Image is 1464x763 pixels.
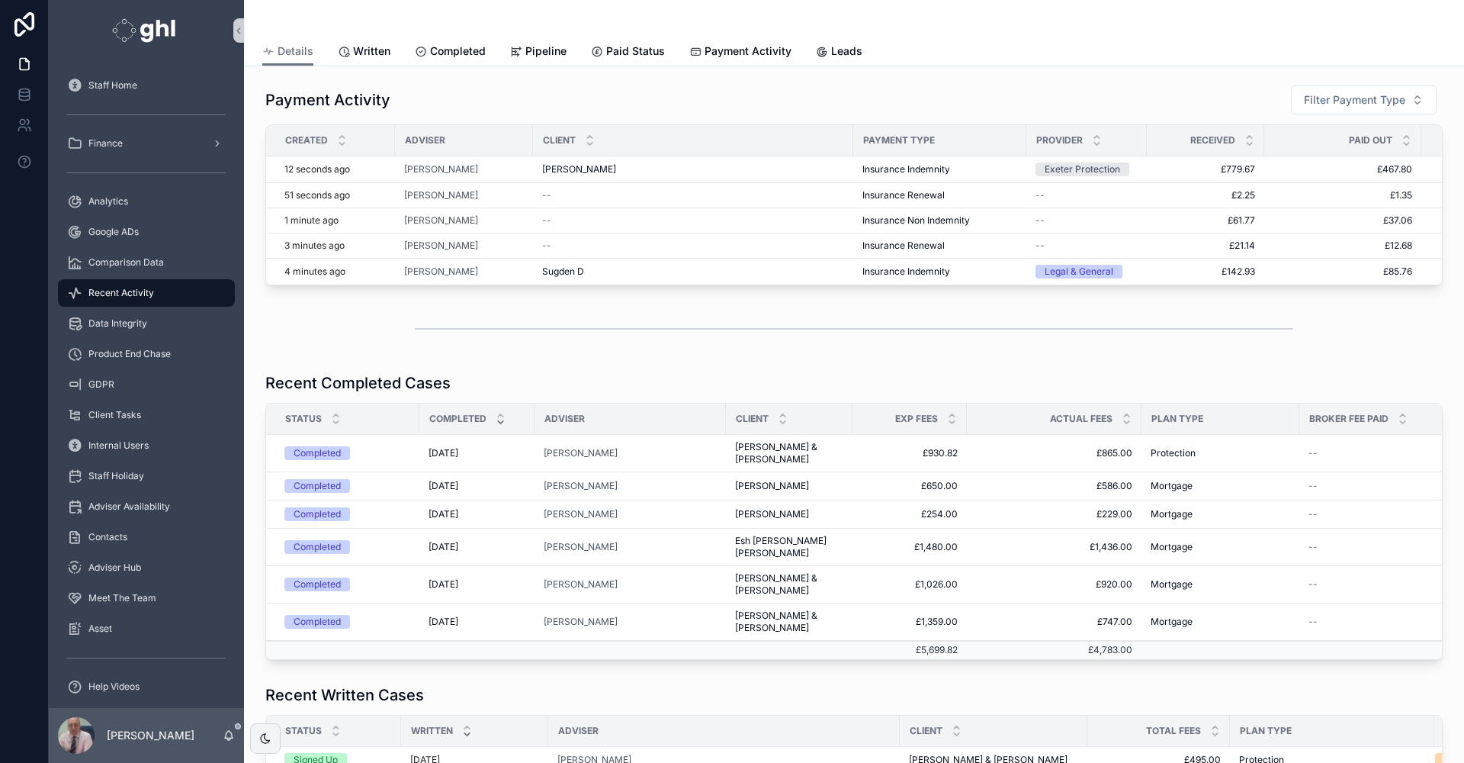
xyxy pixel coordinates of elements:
span: [PERSON_NAME] [544,616,618,628]
a: [PERSON_NAME] [544,447,717,459]
a: Product End Chase [58,340,235,368]
a: 51 seconds ago [284,189,386,201]
span: £747.00 [976,616,1132,628]
a: Exeter Protection [1035,163,1138,176]
span: £1.35 [1273,189,1412,201]
a: 12 seconds ago [284,163,386,175]
a: Details [262,37,313,66]
span: Received [1190,134,1235,146]
a: -- [1035,240,1138,252]
span: Adviser Hub [88,562,141,574]
span: £650.00 [862,480,958,492]
span: [PERSON_NAME] & [PERSON_NAME] [735,441,843,465]
a: Mortgage [1151,616,1290,628]
a: -- [1308,578,1450,591]
span: Plan Type [1151,413,1203,425]
p: 51 seconds ago [284,189,350,201]
a: £85.76 [1273,266,1412,278]
span: Leads [831,43,862,59]
a: Mortgage [1151,541,1290,553]
span: Created [285,134,328,146]
a: [PERSON_NAME] [404,266,524,278]
span: [PERSON_NAME] [735,508,809,520]
a: £37.06 [1273,214,1412,227]
span: £1,480.00 [862,541,958,553]
span: -- [1308,616,1318,628]
a: Completed [284,479,410,493]
span: £2.25 [1156,189,1255,201]
a: [PERSON_NAME] [544,578,717,591]
a: [DATE] [429,447,525,459]
div: scrollable content [49,61,244,708]
span: £1,359.00 [862,616,958,628]
a: [PERSON_NAME] [544,541,717,553]
button: Select Button [1291,85,1437,114]
div: Completed [294,479,341,493]
a: -- [1308,508,1450,520]
span: Broker Fee Paid [1309,413,1389,425]
p: 3 minutes ago [284,240,345,252]
span: Pipeline [525,43,567,59]
a: £12.68 [1273,240,1412,252]
span: [DATE] [429,578,458,591]
a: GDPR [58,371,235,398]
a: [PERSON_NAME] [544,480,717,492]
span: Written [411,725,453,737]
span: Completed [430,43,486,59]
a: £779.67 [1156,163,1255,175]
h1: Recent Written Cases [265,684,424,706]
a: Protection [1151,447,1290,459]
span: Data Integrity [88,317,147,330]
span: Mortgage [1151,508,1193,520]
a: -- [542,189,844,201]
span: Insurance Renewal [862,240,945,252]
span: Adviser [544,413,585,425]
span: [PERSON_NAME] [544,447,618,459]
a: Written [338,37,390,68]
a: £61.77 [1156,214,1255,227]
span: [PERSON_NAME] [542,163,616,175]
span: Payment Type [863,134,935,146]
a: -- [1035,214,1138,227]
a: 4 minutes ago [284,266,386,278]
a: Leads [816,37,862,68]
a: Insurance Non Indemnity [862,214,1017,227]
span: £1,026.00 [862,578,958,591]
span: Insurance Indemnity [862,266,950,278]
span: [PERSON_NAME] [404,214,478,227]
span: £5,699.82 [916,644,958,655]
span: [PERSON_NAME] [544,480,618,492]
span: Plan Type [1240,725,1292,737]
a: Analytics [58,188,235,215]
span: -- [1308,578,1318,591]
a: Adviser Hub [58,554,235,581]
span: Filter Payment Type [1304,92,1405,108]
span: Sugden D [542,266,584,278]
a: Completed [284,578,410,591]
a: £254.00 [862,508,958,520]
span: Mortgage [1151,616,1193,628]
a: Mortgage [1151,480,1290,492]
span: Staff Home [88,79,137,92]
div: Completed [294,540,341,554]
span: £21.14 [1156,240,1255,252]
span: Mortgage [1151,541,1193,553]
a: Insurance Renewal [862,240,1017,252]
a: [PERSON_NAME] [544,578,618,591]
a: 1 minute ago [284,214,386,227]
span: Finance [88,137,123,150]
a: [DATE] [429,578,525,591]
a: Pipeline [510,37,567,68]
a: £229.00 [976,508,1132,520]
span: Contacts [88,531,127,543]
a: [PERSON_NAME] [404,163,478,175]
a: £142.93 [1156,266,1255,278]
a: 3 minutes ago [284,240,386,252]
span: Client [910,725,942,737]
p: 4 minutes ago [284,266,345,278]
a: [PERSON_NAME] [544,616,717,628]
